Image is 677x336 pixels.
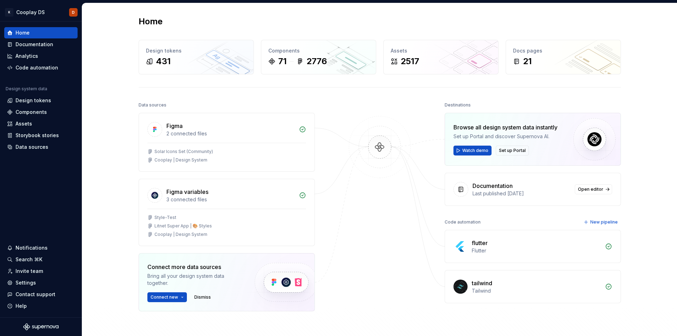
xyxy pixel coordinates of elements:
[4,95,78,106] a: Design tokens
[16,291,55,298] div: Contact support
[4,50,78,62] a: Analytics
[462,148,488,153] span: Watch demo
[1,5,80,20] button: KCooplay DSD
[166,188,208,196] div: Figma variables
[306,56,327,67] div: 2776
[578,187,603,192] span: Open editor
[16,120,32,127] div: Assets
[4,265,78,277] a: Invite team
[154,232,207,237] div: Cooplay | Design System
[383,40,499,74] a: Assets2517
[4,254,78,265] button: Search ⌘K
[166,196,295,203] div: 3 connected files
[16,256,42,263] div: Search ⌘K
[5,8,13,17] div: K
[16,109,47,116] div: Components
[156,56,171,67] div: 431
[16,29,30,36] div: Home
[16,53,38,60] div: Analytics
[445,217,481,227] div: Code automation
[16,143,48,151] div: Data sources
[139,16,163,27] h2: Home
[401,56,419,67] div: 2517
[147,292,187,302] button: Connect new
[147,273,243,287] div: Bring all your design system data together.
[154,223,212,229] div: Litnet Super App | 🎨 Styles
[72,10,75,15] div: D
[4,27,78,38] a: Home
[4,106,78,118] a: Components
[191,292,214,302] button: Dismiss
[16,303,27,310] div: Help
[4,118,78,129] a: Assets
[513,47,614,54] div: Docs pages
[16,9,45,16] div: Cooplay DS
[166,130,295,137] div: 2 connected files
[472,239,488,247] div: flutter
[472,182,513,190] div: Documentation
[154,157,207,163] div: Cooplay | Design System
[278,56,287,67] div: 71
[523,56,532,67] div: 21
[261,40,376,74] a: Components712776
[472,247,601,254] div: Flutter
[139,100,166,110] div: Data sources
[499,148,526,153] span: Set up Portal
[16,132,59,139] div: Storybook stories
[139,113,315,172] a: Figma2 connected filesSolar Icons Set (Community)Cooplay | Design System
[154,149,213,154] div: Solar Icons Set (Community)
[16,244,48,251] div: Notifications
[445,100,471,110] div: Destinations
[166,122,183,130] div: Figma
[154,215,176,220] div: Style-Test
[4,39,78,50] a: Documentation
[151,294,178,300] span: Connect new
[16,279,36,286] div: Settings
[453,133,557,140] div: Set up Portal and discover Supernova AI.
[16,268,43,275] div: Invite team
[4,300,78,312] button: Help
[16,64,58,71] div: Code automation
[391,47,491,54] div: Assets
[146,47,246,54] div: Design tokens
[453,146,492,155] button: Watch demo
[147,263,243,271] div: Connect more data sources
[453,123,557,132] div: Browse all design system data instantly
[194,294,211,300] span: Dismiss
[268,47,369,54] div: Components
[4,62,78,73] a: Code automation
[16,41,53,48] div: Documentation
[4,242,78,253] button: Notifications
[4,141,78,153] a: Data sources
[590,219,618,225] span: New pipeline
[575,184,612,194] a: Open editor
[472,279,492,287] div: tailwind
[581,217,621,227] button: New pipeline
[16,97,51,104] div: Design tokens
[4,130,78,141] a: Storybook stories
[4,289,78,300] button: Contact support
[506,40,621,74] a: Docs pages21
[496,146,529,155] button: Set up Portal
[472,287,601,294] div: Tailwind
[139,179,315,246] a: Figma variables3 connected filesStyle-TestLitnet Super App | 🎨 StylesCooplay | Design System
[23,323,59,330] svg: Supernova Logo
[6,86,47,92] div: Design system data
[139,40,254,74] a: Design tokens431
[4,277,78,288] a: Settings
[472,190,571,197] div: Last published [DATE]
